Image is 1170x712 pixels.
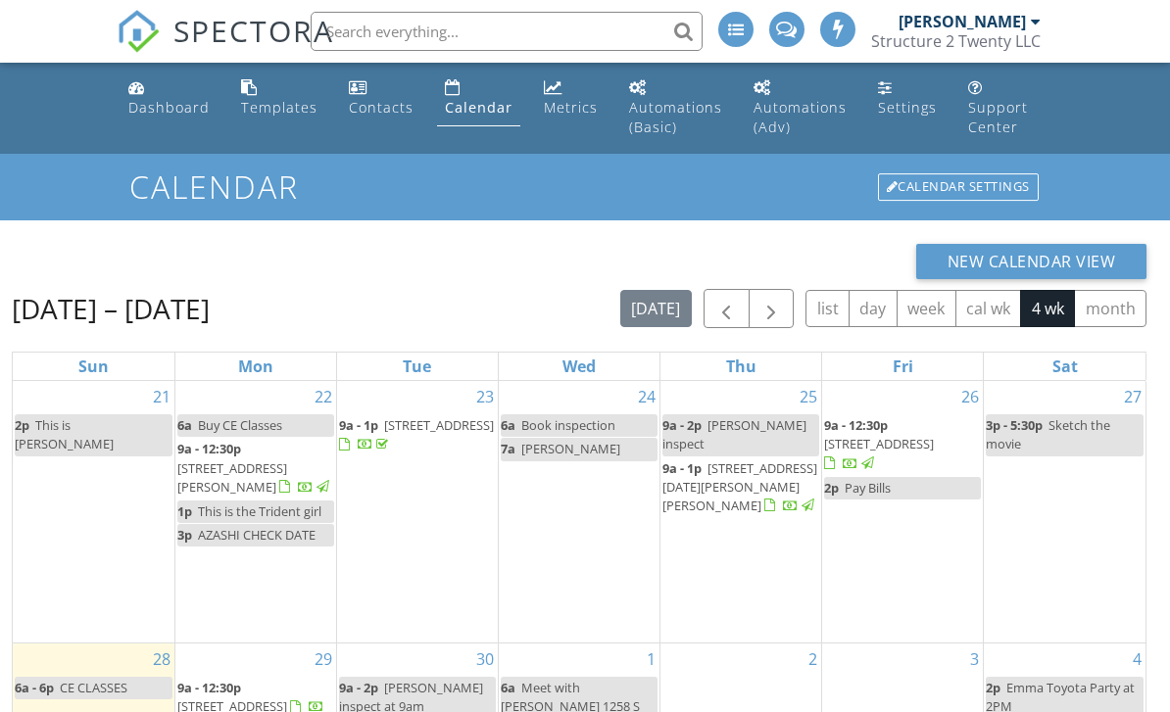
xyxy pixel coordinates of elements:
[177,679,241,696] span: 9a - 12:30p
[311,381,336,412] a: Go to September 22, 2025
[889,353,917,380] a: Friday
[984,381,1146,642] td: Go to September 27, 2025
[177,502,192,520] span: 1p
[15,679,54,696] span: 6a - 6p
[501,440,515,457] span: 7a
[957,381,983,412] a: Go to September 26, 2025
[128,98,210,117] div: Dashboard
[968,98,1028,136] div: Support Center
[662,459,702,477] span: 9a - 1p
[966,643,983,675] a: Go to October 3, 2025
[986,679,1000,696] span: 2p
[878,173,1039,201] div: Calendar Settings
[662,457,819,519] a: 9a - 1p [STREET_ADDRESS][DATE][PERSON_NAME][PERSON_NAME]
[754,98,847,136] div: Automations (Adv)
[899,12,1026,31] div: [PERSON_NAME]
[60,679,127,696] span: CE CLASSES
[804,643,821,675] a: Go to October 2, 2025
[349,98,414,117] div: Contacts
[1120,381,1146,412] a: Go to September 27, 2025
[1020,290,1075,328] button: 4 wk
[536,71,606,126] a: Metrics
[177,440,241,457] span: 9a - 12:30p
[198,416,282,434] span: Buy CE Classes
[177,526,192,544] span: 3p
[339,416,494,452] a: 9a - 1p [STREET_ADDRESS]
[559,353,600,380] a: Wednesday
[643,643,659,675] a: Go to October 1, 2025
[955,290,1022,328] button: cal wk
[339,679,378,696] span: 9a - 2p
[399,353,435,380] a: Tuesday
[704,289,750,329] button: Previous
[521,416,615,434] span: Book inspection
[749,289,795,329] button: Next
[15,416,114,452] span: This is [PERSON_NAME]
[129,169,1041,204] h1: Calendar
[986,416,1110,452] span: Sketch the movie
[117,26,334,68] a: SPECTORA
[746,71,854,146] a: Automations (Advanced)
[177,459,287,496] span: [STREET_ADDRESS][PERSON_NAME]
[437,71,520,126] a: Calendar
[149,381,174,412] a: Go to September 21, 2025
[174,381,336,642] td: Go to September 22, 2025
[822,381,984,642] td: Go to September 26, 2025
[198,502,321,520] span: This is the Trident girl
[241,98,317,117] div: Templates
[722,353,760,380] a: Thursday
[621,71,730,146] a: Automations (Basic)
[871,31,1041,51] div: Structure 2 Twenty LLC
[177,440,332,495] a: 9a - 12:30p [STREET_ADDRESS][PERSON_NAME]
[824,416,888,434] span: 9a - 12:30p
[234,353,277,380] a: Monday
[662,416,702,434] span: 9a - 2p
[472,381,498,412] a: Go to September 23, 2025
[173,10,334,51] span: SPECTORA
[876,171,1041,203] a: Calendar Settings
[336,381,498,642] td: Go to September 23, 2025
[878,98,937,117] div: Settings
[12,289,210,328] h2: [DATE] – [DATE]
[620,290,692,328] button: [DATE]
[849,290,898,328] button: day
[498,381,659,642] td: Go to September 24, 2025
[916,244,1147,279] button: New Calendar View
[121,71,218,126] a: Dashboard
[805,290,850,328] button: list
[662,459,817,514] a: 9a - 1p [STREET_ADDRESS][DATE][PERSON_NAME][PERSON_NAME]
[662,459,817,514] span: [STREET_ADDRESS][DATE][PERSON_NAME][PERSON_NAME]
[501,416,515,434] span: 6a
[233,71,325,126] a: Templates
[384,416,494,434] span: [STREET_ADDRESS]
[15,416,29,434] span: 2p
[1129,643,1146,675] a: Go to October 4, 2025
[824,435,934,452] span: [STREET_ADDRESS]
[341,71,421,126] a: Contacts
[629,98,722,136] div: Automations (Basic)
[521,440,620,457] span: [PERSON_NAME]
[177,438,334,499] a: 9a - 12:30p [STREET_ADDRESS][PERSON_NAME]
[796,381,821,412] a: Go to September 25, 2025
[660,381,822,642] td: Go to September 25, 2025
[311,12,703,51] input: Search everything...
[149,643,174,675] a: Go to September 28, 2025
[824,414,981,476] a: 9a - 12:30p [STREET_ADDRESS]
[824,416,934,471] a: 9a - 12:30p [STREET_ADDRESS]
[311,643,336,675] a: Go to September 29, 2025
[662,416,806,452] span: [PERSON_NAME] inspect
[117,10,160,53] img: The Best Home Inspection Software - Spectora
[1048,353,1082,380] a: Saturday
[544,98,598,117] div: Metrics
[845,479,891,497] span: Pay Bills
[177,416,192,434] span: 6a
[634,381,659,412] a: Go to September 24, 2025
[960,71,1048,146] a: Support Center
[339,414,496,456] a: 9a - 1p [STREET_ADDRESS]
[1074,290,1146,328] button: month
[870,71,945,126] a: Settings
[13,381,174,642] td: Go to September 21, 2025
[824,479,839,497] span: 2p
[501,679,515,696] span: 6a
[897,290,956,328] button: week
